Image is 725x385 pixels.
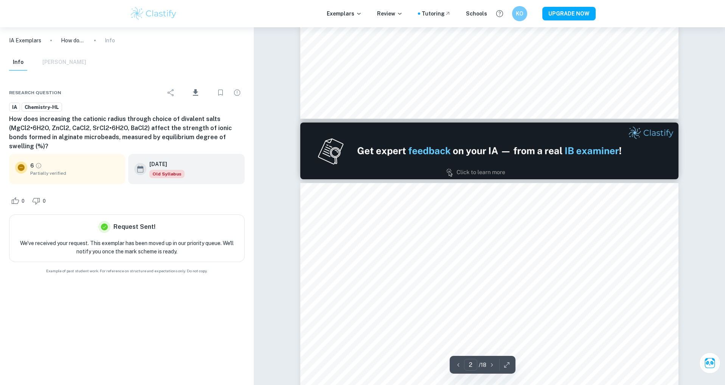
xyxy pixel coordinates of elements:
[149,160,179,168] h6: [DATE]
[22,104,62,111] span: Chemistry-HL
[300,123,678,179] img: Ad
[466,9,487,18] a: Schools
[230,85,245,100] div: Report issue
[61,36,85,45] p: How does increasing the cationic radius through choice of divalent salts (MgCl2•6H2O, ZnCl2, CaCl...
[479,361,486,369] p: / 18
[542,7,596,20] button: UPGRADE NOW
[699,352,720,374] button: Ask Clai
[35,162,42,169] a: Grade partially verified
[493,7,506,20] button: Help and Feedback
[130,6,178,21] img: Clastify logo
[377,9,403,18] p: Review
[17,197,29,205] span: 0
[9,36,41,45] a: IA Exemplars
[515,9,524,18] h6: KO
[149,170,185,178] span: Old Syllabus
[16,239,238,256] p: We've received your request. This exemplar has been moved up in our priority queue. We'll notify ...
[9,115,245,151] h6: How does increasing the cationic radius through choice of divalent salts (MgCl2•6H2O, ZnCl2, CaCl...
[22,102,62,112] a: Chemistry-HL
[213,85,228,100] div: Bookmark
[9,89,61,96] span: Research question
[180,83,211,102] div: Download
[30,161,34,170] p: 6
[9,195,29,207] div: Like
[9,54,27,71] button: Info
[163,85,179,100] div: Share
[113,222,155,231] h6: Request Sent!
[105,36,115,45] p: Info
[422,9,451,18] a: Tutoring
[9,102,20,112] a: IA
[9,104,20,111] span: IA
[39,197,50,205] span: 0
[512,6,527,21] button: KO
[149,170,185,178] div: Starting from the May 2025 session, the Chemistry IA requirements have changed. It's OK to refer ...
[30,170,119,177] span: Partially verified
[30,195,50,207] div: Dislike
[9,268,245,274] span: Example of past student work. For reference on structure and expectations only. Do not copy.
[327,9,362,18] p: Exemplars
